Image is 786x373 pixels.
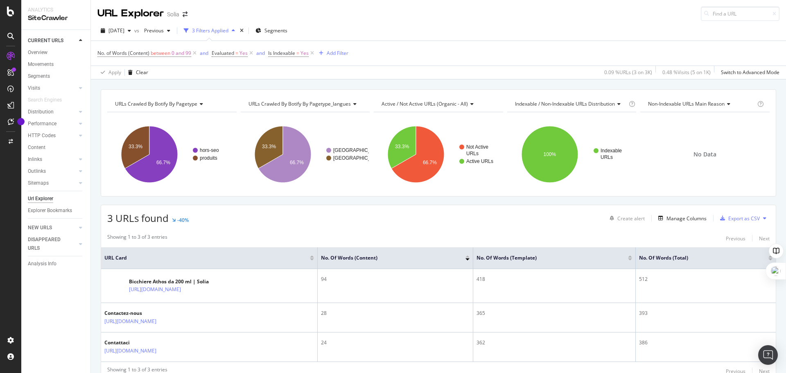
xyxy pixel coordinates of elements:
[28,155,77,164] a: Inlinks
[606,212,645,225] button: Create alert
[28,131,56,140] div: HTTP Codes
[172,47,191,59] span: 0 and 99
[235,50,238,57] span: =
[28,84,40,93] div: Visits
[28,36,77,45] a: CURRENT URLS
[28,48,47,57] div: Overview
[256,50,265,57] div: and
[477,339,632,346] div: 362
[543,151,556,157] text: 100%
[151,50,170,57] span: between
[639,310,772,317] div: 393
[97,50,149,57] span: No. of Words (Content)
[721,69,779,76] div: Switch to Advanced Mode
[264,27,287,34] span: Segments
[759,233,770,243] button: Next
[248,100,351,107] span: URLs Crawled By Botify By pagetype_langues
[333,155,384,161] text: [GEOGRAPHIC_DATA]
[28,143,45,152] div: Content
[477,310,632,317] div: 365
[758,345,778,365] div: Open Intercom Messenger
[34,47,41,54] img: tab_domain_overview_orange.svg
[104,254,308,262] span: URL Card
[28,224,52,232] div: NEW URLS
[28,14,84,23] div: SiteCrawler
[200,147,219,153] text: hors-seo
[321,310,469,317] div: 28
[241,119,369,190] svg: A chart.
[374,119,502,190] svg: A chart.
[107,211,169,225] span: 3 URLs found
[28,120,56,128] div: Performance
[28,194,85,203] a: Url Explorer
[466,158,493,164] text: Active URLs
[726,233,745,243] button: Previous
[701,7,779,21] input: Find a URL
[639,339,772,346] div: 386
[104,317,156,326] a: [URL][DOMAIN_NAME]
[103,48,124,54] div: Mots-clés
[13,13,20,20] img: logo_orange.svg
[290,160,304,165] text: 66.7%
[693,150,716,158] span: No Data
[726,235,745,242] div: Previous
[28,206,85,215] a: Explorer Bookmarks
[256,49,265,57] button: and
[28,155,42,164] div: Inlinks
[300,47,309,59] span: Yes
[252,24,291,37] button: Segments
[466,144,488,150] text: Not Active
[717,212,760,225] button: Export as CSV
[28,72,85,81] a: Segments
[107,233,167,243] div: Showing 1 to 3 of 3 entries
[141,24,174,37] button: Previous
[238,27,245,35] div: times
[28,167,77,176] a: Outlinks
[28,131,77,140] a: HTTP Codes
[639,276,772,283] div: 512
[97,7,164,20] div: URL Explorer
[28,60,54,69] div: Movements
[380,97,496,111] h4: Active / Not Active URLs
[141,27,164,34] span: Previous
[177,217,189,224] div: -40%
[728,215,760,222] div: Export as CSV
[13,21,20,28] img: website_grey.svg
[601,148,622,154] text: Indexable
[28,96,62,104] div: Search Engines
[28,224,77,232] a: NEW URLS
[28,120,77,128] a: Performance
[333,147,384,153] text: [GEOGRAPHIC_DATA]
[94,47,101,54] img: tab_keywords_by_traffic_grey.svg
[43,48,63,54] div: Domaine
[268,50,295,57] span: Is Indexable
[129,285,181,294] a: [URL][DOMAIN_NAME]
[28,235,77,253] a: DISAPPEARED URLS
[28,143,85,152] a: Content
[97,24,134,37] button: [DATE]
[97,66,121,79] button: Apply
[104,310,183,317] div: Contactez-nous
[108,27,124,34] span: 2025 Sep. 7th
[507,119,637,190] div: A chart.
[156,160,170,165] text: 66.7%
[601,154,613,160] text: URLs
[107,119,235,190] svg: A chart.
[134,27,141,34] span: vs
[200,49,208,57] button: and
[115,100,197,107] span: URLs Crawled By Botify By pagetype
[28,260,56,268] div: Analysis Info
[200,155,217,161] text: produits
[28,206,72,215] div: Explorer Bookmarks
[28,48,85,57] a: Overview
[327,50,348,57] div: Add Filter
[28,108,77,116] a: Distribution
[395,144,409,149] text: 33.3%
[28,7,84,14] div: Analytics
[104,347,156,355] a: [URL][DOMAIN_NAME]
[648,100,725,107] span: Non-Indexable URLs Main Reason
[239,47,248,59] span: Yes
[113,97,229,111] h4: URLs Crawled By Botify By pagetype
